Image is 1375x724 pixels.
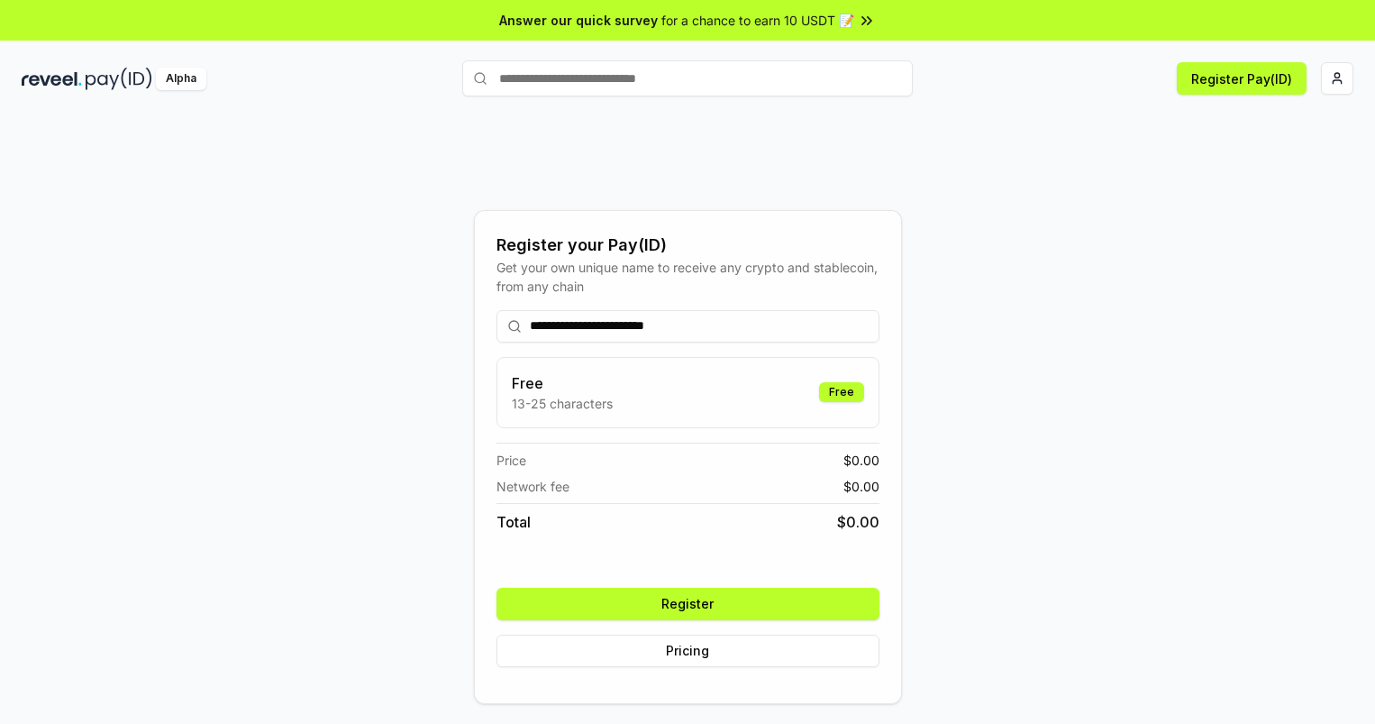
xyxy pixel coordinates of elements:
[22,68,82,90] img: reveel_dark
[512,372,613,394] h3: Free
[661,11,854,30] span: for a chance to earn 10 USDT 📝
[86,68,152,90] img: pay_id
[156,68,206,90] div: Alpha
[1177,62,1307,95] button: Register Pay(ID)
[496,451,526,470] span: Price
[496,258,879,296] div: Get your own unique name to receive any crypto and stablecoin, from any chain
[837,511,879,533] span: $ 0.00
[496,477,569,496] span: Network fee
[512,394,613,413] p: 13-25 characters
[496,233,879,258] div: Register your Pay(ID)
[843,477,879,496] span: $ 0.00
[496,635,879,667] button: Pricing
[819,382,864,402] div: Free
[496,511,531,533] span: Total
[499,11,658,30] span: Answer our quick survey
[843,451,879,470] span: $ 0.00
[496,588,879,620] button: Register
